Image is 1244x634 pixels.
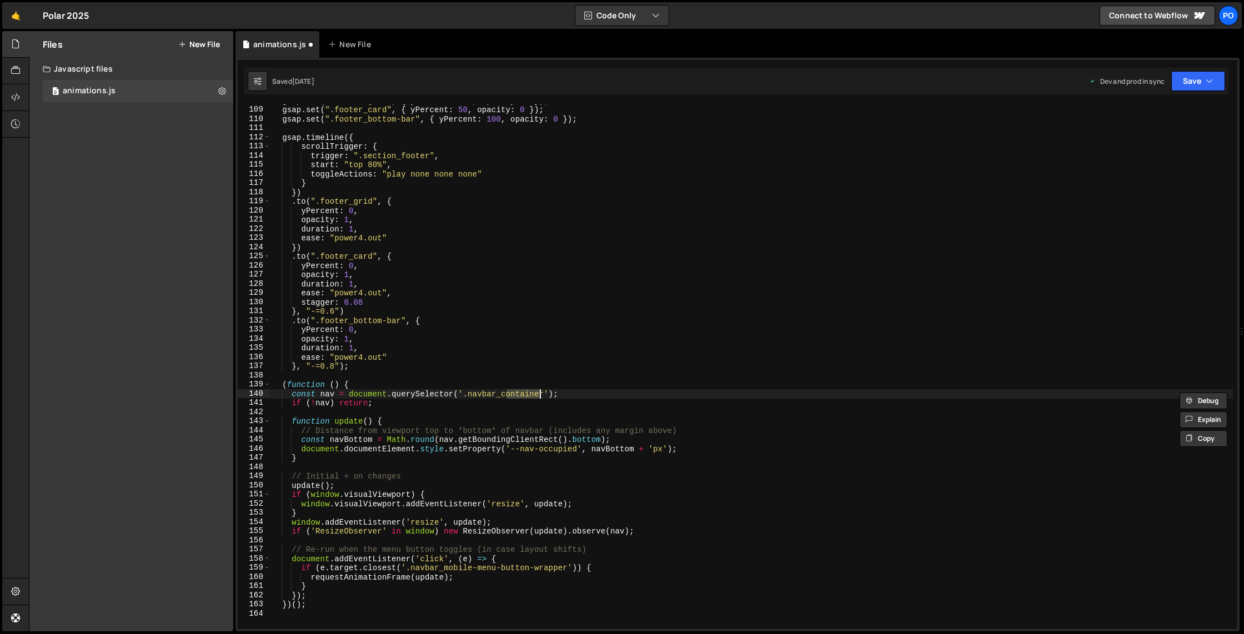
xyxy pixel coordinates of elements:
[2,2,29,29] a: 🤙
[43,9,89,22] div: Polar 2025
[29,58,233,80] div: Javascript files
[238,206,270,215] div: 120
[238,361,270,371] div: 137
[1100,6,1215,26] a: Connect to Webflow
[238,444,270,454] div: 146
[238,306,270,316] div: 131
[238,609,270,618] div: 164
[238,261,270,270] div: 126
[238,389,270,399] div: 140
[575,6,669,26] button: Code Only
[238,526,270,536] div: 155
[238,169,270,179] div: 116
[238,270,270,279] div: 127
[238,343,270,353] div: 135
[238,545,270,554] div: 157
[238,572,270,582] div: 160
[238,536,270,545] div: 156
[238,471,270,481] div: 149
[178,40,220,49] button: New File
[238,380,270,389] div: 139
[238,188,270,197] div: 118
[238,142,270,151] div: 113
[238,114,270,124] div: 110
[43,80,233,102] div: 15966/42670.js
[238,462,270,472] div: 148
[238,508,270,517] div: 153
[238,123,270,133] div: 111
[52,88,59,97] span: 0
[238,151,270,160] div: 114
[238,426,270,435] div: 144
[238,298,270,307] div: 130
[238,407,270,417] div: 142
[238,600,270,609] div: 163
[238,178,270,188] div: 117
[328,39,375,50] div: New File
[238,591,270,600] div: 162
[238,316,270,325] div: 132
[292,77,314,86] div: [DATE]
[253,39,306,50] div: animations.js
[238,224,270,234] div: 122
[238,243,270,252] div: 124
[1218,6,1238,26] a: Po
[238,279,270,289] div: 128
[1171,71,1225,91] button: Save
[238,353,270,362] div: 136
[238,398,270,407] div: 141
[238,416,270,426] div: 143
[238,215,270,224] div: 121
[1180,430,1227,447] button: Copy
[63,86,116,96] div: animations.js
[238,371,270,380] div: 138
[238,453,270,462] div: 147
[272,77,314,86] div: Saved
[238,499,270,509] div: 152
[238,233,270,243] div: 123
[238,160,270,169] div: 115
[238,288,270,298] div: 129
[238,197,270,206] div: 119
[43,38,63,51] h2: Files
[238,517,270,527] div: 154
[238,325,270,334] div: 133
[238,334,270,344] div: 134
[238,435,270,444] div: 145
[238,251,270,261] div: 125
[1180,393,1227,409] button: Debug
[238,554,270,563] div: 158
[1089,77,1165,86] div: Dev and prod in sync
[1180,411,1227,428] button: Explain
[238,105,270,114] div: 109
[238,563,270,572] div: 159
[238,133,270,142] div: 112
[238,581,270,591] div: 161
[238,490,270,499] div: 151
[238,481,270,490] div: 150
